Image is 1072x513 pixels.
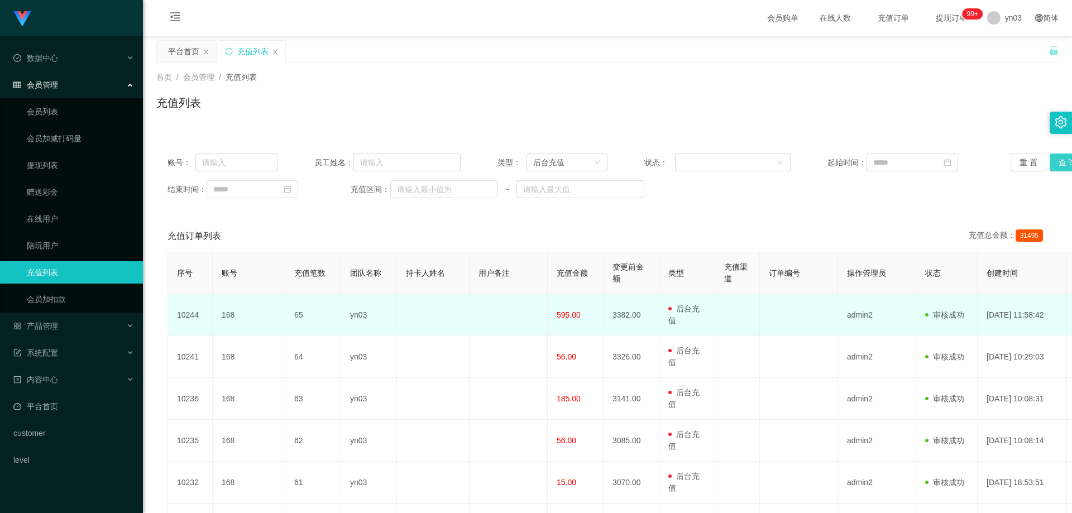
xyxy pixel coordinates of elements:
[604,378,659,420] td: 3141.00
[167,184,207,195] span: 结束时间：
[557,269,588,277] span: 充值金额
[1055,116,1067,128] i: 图标: setting
[978,420,1067,462] td: [DATE] 10:08:14
[1035,14,1043,22] i: 图标: global
[195,154,277,171] input: 请输入
[777,159,784,167] i: 图标: down
[226,73,257,81] span: 充值列表
[557,394,581,403] span: 185.00
[668,430,700,450] span: 后台充值
[1049,45,1059,55] i: 图标: unlock
[213,462,285,504] td: 168
[925,352,964,361] span: 审核成功
[969,229,1047,243] div: 充值总金额：
[533,154,564,171] div: 后台充值
[604,294,659,336] td: 3382.00
[978,336,1067,378] td: [DATE] 10:29:03
[516,180,644,198] input: 请输入最大值
[177,269,193,277] span: 序号
[497,184,516,195] span: ~
[724,262,748,283] span: 充值渠道
[814,14,856,22] span: 在线人数
[219,73,221,81] span: /
[13,349,21,357] i: 图标: form
[987,269,1018,277] span: 创建时间
[213,336,285,378] td: 168
[925,478,964,487] span: 审核成功
[225,47,233,55] i: 图标: sync
[272,49,279,55] i: 图标: close
[925,269,941,277] span: 状态
[168,336,213,378] td: 10241
[497,157,527,169] span: 类型：
[594,159,601,167] i: 图标: down
[341,336,397,378] td: yn03
[203,49,209,55] i: 图标: close
[838,378,916,420] td: admin2
[27,100,134,123] a: 会员列表
[668,269,684,277] span: 类型
[557,478,576,487] span: 15.00
[668,346,700,367] span: 后台充值
[285,420,341,462] td: 62
[27,154,134,176] a: 提现列表
[847,269,886,277] span: 操作管理员
[314,157,353,169] span: 员工姓名：
[285,294,341,336] td: 65
[350,269,381,277] span: 团队名称
[838,462,916,504] td: admin2
[27,288,134,310] a: 会员加扣款
[478,269,510,277] span: 用户备注
[13,81,21,89] i: 图标: table
[668,472,700,492] span: 后台充值
[1011,154,1046,171] button: 重 置
[668,304,700,325] span: 后台充值
[156,73,172,81] span: 首页
[341,294,397,336] td: yn03
[13,449,134,471] a: level
[406,269,445,277] span: 持卡人姓名
[294,269,326,277] span: 充值笔数
[27,181,134,203] a: 赠送彩金
[13,422,134,444] a: customer
[341,462,397,504] td: yn03
[978,378,1067,420] td: [DATE] 10:08:31
[285,336,341,378] td: 64
[168,41,199,62] div: 平台首页
[341,420,397,462] td: yn03
[962,8,982,20] sup: 307
[557,352,576,361] span: 56.00
[1016,229,1043,242] span: 31495
[285,378,341,420] td: 63
[168,420,213,462] td: 10235
[353,154,461,171] input: 请输入
[13,322,21,330] i: 图标: appstore-o
[156,1,194,36] i: 图标: menu-fold
[237,41,269,62] div: 充值列表
[13,376,21,383] i: 图标: profile
[27,127,134,150] a: 会员加减打码量
[156,94,201,111] h1: 充值列表
[13,80,58,89] span: 会员管理
[13,11,31,27] img: logo.9652507e.png
[838,294,916,336] td: admin2
[838,420,916,462] td: admin2
[557,436,576,445] span: 56.00
[872,14,915,22] span: 充值订单
[213,294,285,336] td: 168
[978,294,1067,336] td: [DATE] 11:58:42
[351,184,390,195] span: 充值区间：
[167,157,195,169] span: 账号：
[27,261,134,284] a: 充值列表
[213,420,285,462] td: 168
[944,159,951,166] i: 图标: calendar
[284,185,291,193] i: 图标: calendar
[27,234,134,257] a: 陪玩用户
[13,54,58,63] span: 数据中心
[168,462,213,504] td: 10232
[13,395,134,418] a: 图标: dashboard平台首页
[925,436,964,445] span: 审核成功
[930,14,973,22] span: 提现订单
[557,310,581,319] span: 595.00
[612,262,644,283] span: 变更前金额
